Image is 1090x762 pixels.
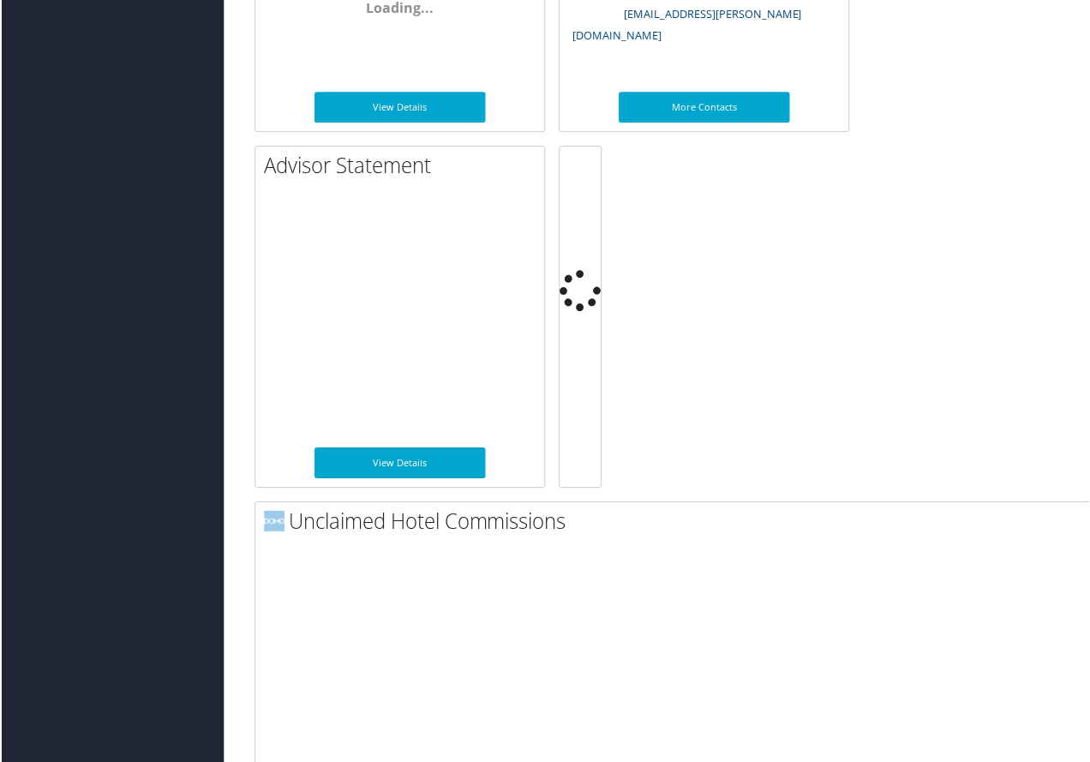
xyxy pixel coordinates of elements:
a: [EMAIL_ADDRESS][PERSON_NAME][DOMAIN_NAME] [572,7,802,45]
a: View Details [314,93,485,123]
a: More Contacts [619,93,790,123]
a: View Details [314,449,485,480]
h2: Advisor Statement [263,152,544,181]
img: domo-logo.png [263,513,284,533]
